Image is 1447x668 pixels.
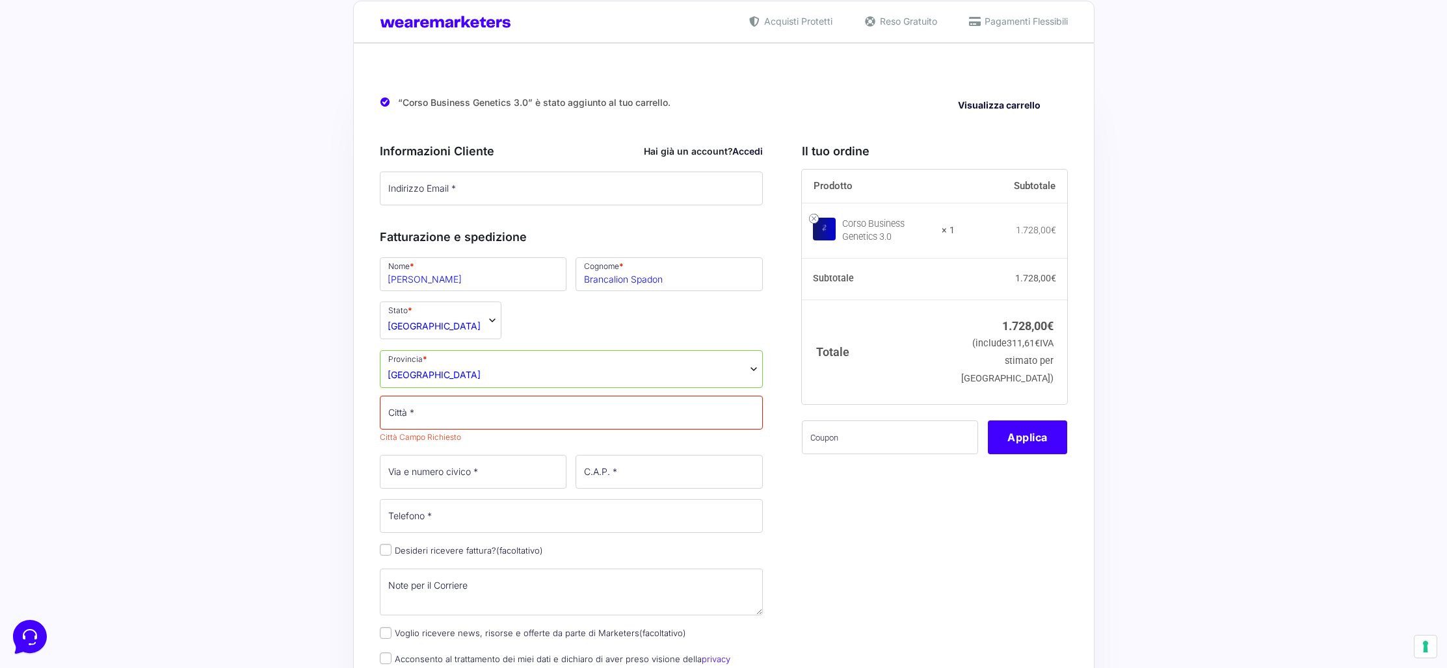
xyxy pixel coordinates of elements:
[380,455,567,489] input: Via e numero civico *
[388,368,481,381] span: Venezia
[576,455,763,489] input: C.A.P. *
[380,652,392,664] input: Acconsento al trattamento dei miei dati e dichiaro di aver preso visione dellaprivacy policy
[732,146,763,157] a: Accedi
[761,14,832,28] span: Acquisti Protetti
[380,396,763,430] input: Città *
[802,170,955,203] th: Prodotto
[981,14,1068,28] span: Pagamenti Flessibili
[380,350,763,388] span: Provincia
[1414,636,1437,658] button: Le tue preferenze relative al consenso per le tecnologie di tracciamento
[380,86,1068,120] div: “Corso Business Genetics 3.0” è stato aggiunto al tuo carrello.
[380,228,763,246] h3: Fatturazione e spedizione
[139,161,239,172] a: Apri Centro Assistenza
[802,300,955,404] th: Totale
[496,545,543,556] span: (facoltativo)
[170,417,250,447] button: Aiuto
[1007,338,1040,349] span: 311,61
[1047,319,1054,333] span: €
[21,161,101,172] span: Trova una risposta
[802,142,1067,160] h3: Il tuo ordine
[85,117,192,127] span: Inizia una conversazione
[1035,338,1040,349] span: €
[380,432,461,442] span: Città Campo Richiesto
[21,109,239,135] button: Inizia una conversazione
[877,14,937,28] span: Reso Gratuito
[961,338,1054,384] small: (include IVA stimato per [GEOGRAPHIC_DATA])
[1002,319,1054,333] bdi: 1.728,00
[813,218,836,240] img: Corso Business Genetics 3.0
[1051,273,1056,283] span: €
[842,218,933,244] div: Corso Business Genetics 3.0
[1016,225,1056,235] bdi: 1.728,00
[21,52,111,62] span: Le tue conversazioni
[380,627,392,639] input: Voglio ricevere news, risorse e offerte da parte di Marketers(facoltativo)
[380,142,763,160] h3: Informazioni Cliente
[942,224,955,237] strong: × 1
[1015,273,1056,283] bdi: 1.728,00
[380,172,763,205] input: Indirizzo Email *
[380,257,567,291] input: Nome *
[380,499,763,533] input: Telefono *
[380,545,543,556] label: Desideri ricevere fattura?
[29,189,213,202] input: Cerca un articolo...
[10,10,219,31] h2: Ciao da Marketers 👋
[988,420,1067,454] button: Applica
[113,435,148,447] p: Messaggi
[380,628,686,638] label: Voglio ricevere news, risorse e offerte da parte di Marketers
[200,435,219,447] p: Aiuto
[949,96,1050,116] a: Visualizza carrello
[62,73,88,99] img: dark
[802,258,955,300] th: Subtotale
[39,435,61,447] p: Home
[644,144,763,158] div: Hai già un account?
[10,617,49,656] iframe: Customerly Messenger Launcher
[802,420,978,454] input: Coupon
[955,170,1068,203] th: Subtotale
[10,417,90,447] button: Home
[21,73,47,99] img: dark
[380,544,392,556] input: Desideri ricevere fattura?(facoltativo)
[42,73,68,99] img: dark
[90,417,170,447] button: Messaggi
[576,257,763,291] input: Cognome *
[380,302,501,339] span: Stato
[639,628,686,638] span: (facoltativo)
[388,319,481,333] span: Italia
[1051,225,1056,235] span: €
